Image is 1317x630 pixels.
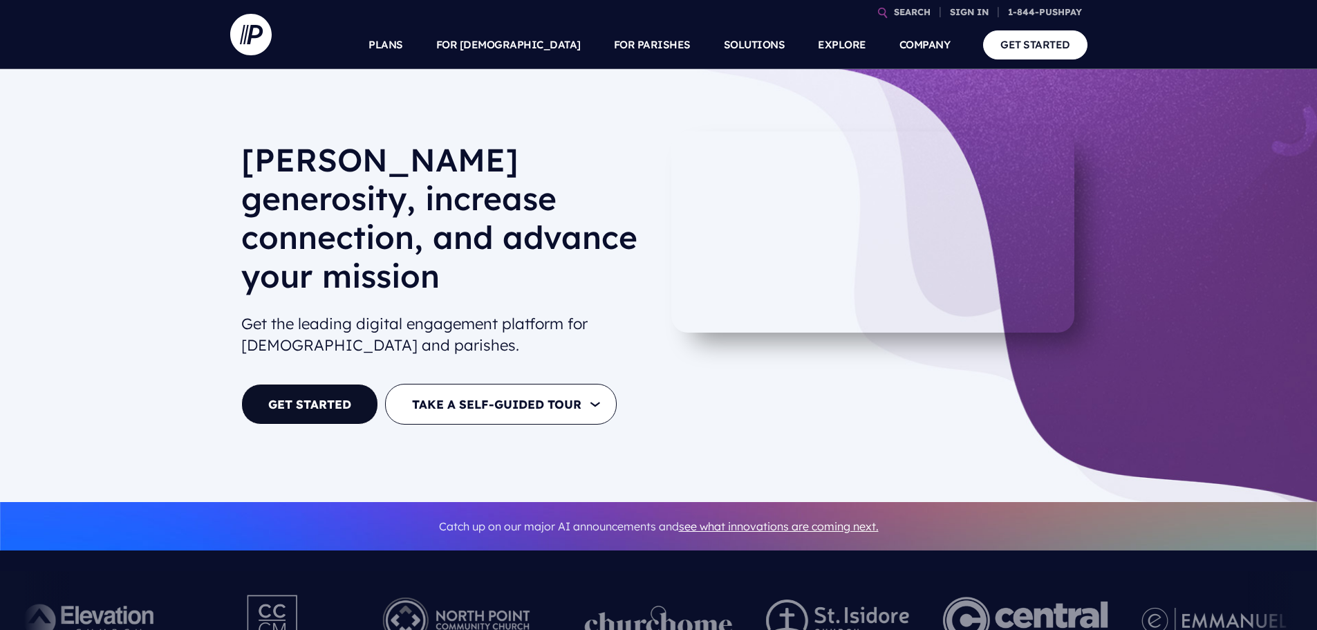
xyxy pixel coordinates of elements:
a: GET STARTED [983,30,1087,59]
h2: Get the leading digital engagement platform for [DEMOGRAPHIC_DATA] and parishes. [241,308,648,362]
a: PLANS [368,21,403,69]
a: SOLUTIONS [724,21,785,69]
a: see what innovations are coming next. [679,519,879,533]
p: Catch up on our major AI announcements and [241,511,1076,542]
a: GET STARTED [241,384,378,425]
button: TAKE A SELF-GUIDED TOUR [385,384,617,425]
a: FOR [DEMOGRAPHIC_DATA] [436,21,581,69]
a: COMPANY [899,21,951,69]
a: FOR PARISHES [614,21,691,69]
h1: [PERSON_NAME] generosity, increase connection, and advance your mission [241,140,648,306]
a: EXPLORE [818,21,866,69]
